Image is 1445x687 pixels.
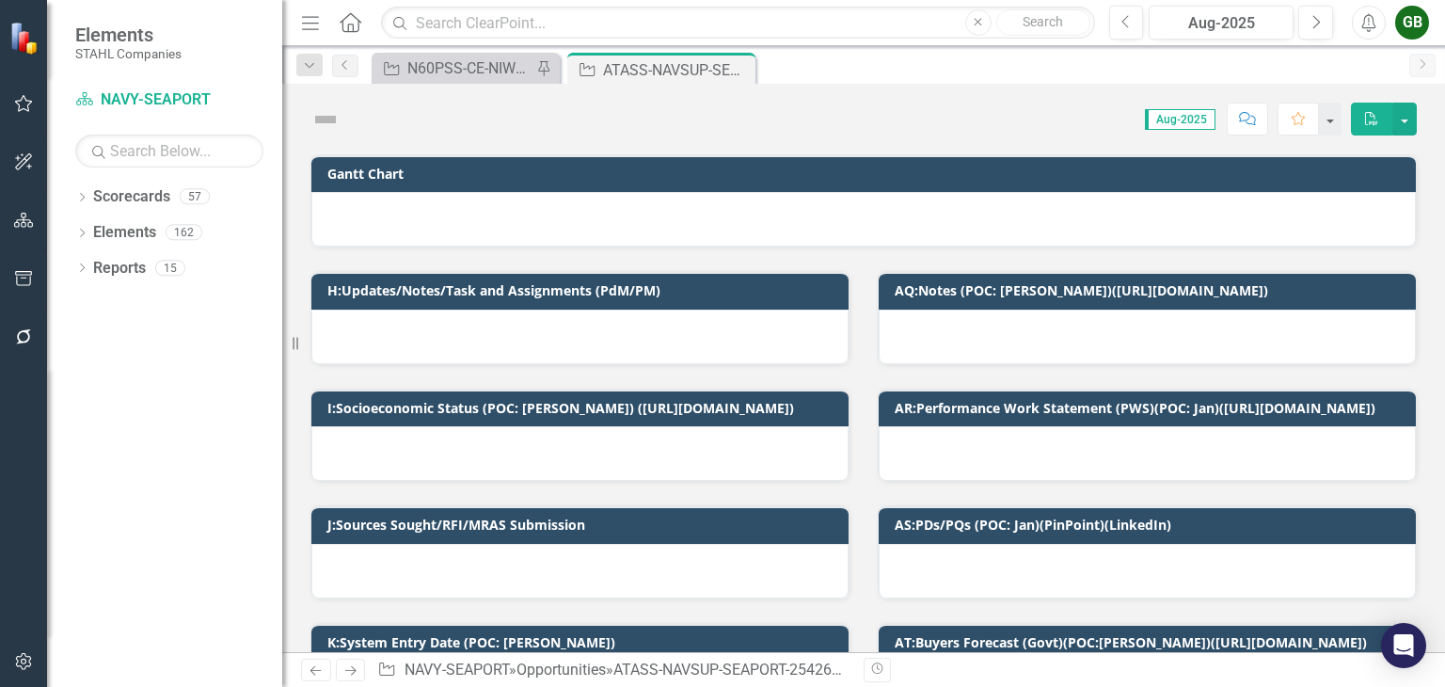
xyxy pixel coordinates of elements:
[327,283,839,297] h3: H:Updates/Notes/Task and Assignments (PdM/PM)
[377,660,850,681] div: » »
[180,189,210,205] div: 57
[1395,6,1429,40] button: GB
[613,661,1426,679] div: ATASS-NAVSUP-SEAPORT-254266: ADMINISTRATIVE TECHNICAL AND ANALYTICAL SUPPORT SERVICES (SEAPORT NXG)
[895,401,1406,415] h3: AR:Performance Work Statement (PWS)(POC: Jan)([URL][DOMAIN_NAME])
[327,635,839,649] h3: K:System Entry Date (POC: [PERSON_NAME])
[155,260,185,276] div: 15
[603,58,751,82] div: ATASS-NAVSUP-SEAPORT-254266: ADMINISTRATIVE TECHNICAL AND ANALYTICAL SUPPORT SERVICES (SEAPORT NXG)
[327,518,839,532] h3: J:Sources Sought/RFI/MRAS Submission
[1145,109,1215,130] span: Aug-2025
[75,89,263,111] a: NAVY-SEAPORT
[75,46,182,61] small: STAHL Companies
[895,635,1406,649] h3: AT:Buyers Forecast (Govt)(POC:[PERSON_NAME])([URL][DOMAIN_NAME])
[407,56,532,80] div: N60PSS-CE-NIWSC-251368: NAVWAR 60 PROFESSIONAL SUPPORT SERVICES C (SEAPORT NXG)
[75,24,182,46] span: Elements
[1155,12,1287,35] div: Aug-2025
[1023,14,1063,29] span: Search
[516,661,606,679] a: Opportunities
[405,661,509,679] a: NAVY-SEAPORT
[93,186,170,208] a: Scorecards
[166,225,202,241] div: 162
[327,167,1406,181] h3: Gantt Chart
[9,22,42,55] img: ClearPoint Strategy
[376,56,532,80] a: N60PSS-CE-NIWSC-251368: NAVWAR 60 PROFESSIONAL SUPPORT SERVICES C (SEAPORT NXG)
[1381,623,1426,668] div: Open Intercom Messenger
[327,401,839,415] h3: I:Socioeconomic Status (POC: [PERSON_NAME]) ([URL][DOMAIN_NAME])
[1149,6,1294,40] button: Aug-2025
[75,135,263,168] input: Search Below...
[895,518,1406,532] h3: AS:PDs/PQs (POC: Jan)(PinPoint)(LinkedIn)
[996,9,1090,36] button: Search
[93,258,146,280] a: Reports
[381,7,1094,40] input: Search ClearPoint...
[93,222,156,244] a: Elements
[310,104,341,135] img: Not Defined
[895,283,1406,297] h3: AQ:Notes (POC: [PERSON_NAME])([URL][DOMAIN_NAME])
